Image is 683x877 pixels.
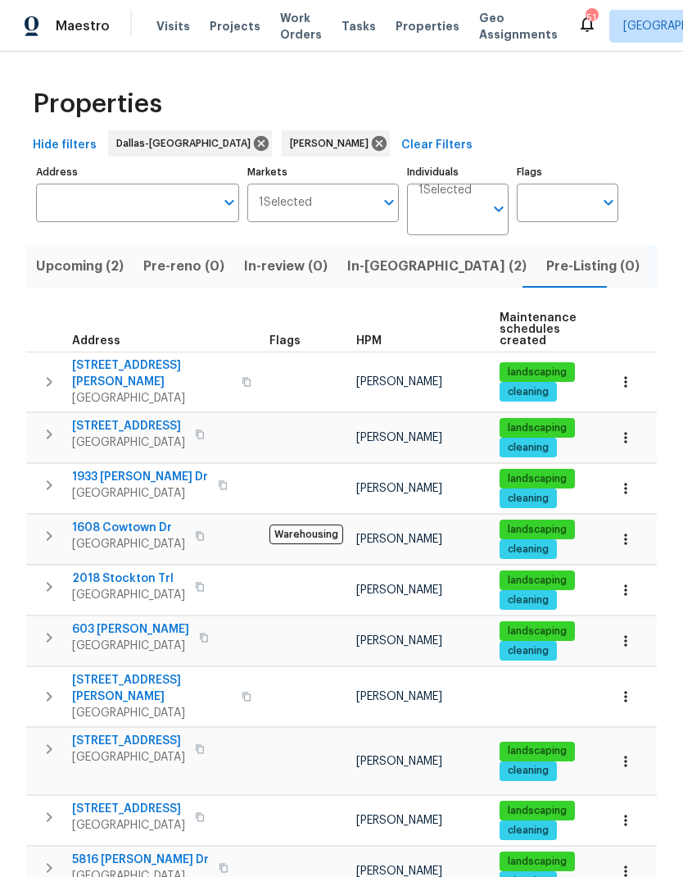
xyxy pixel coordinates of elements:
[282,130,390,157] div: [PERSON_NAME]
[72,801,185,817] span: [STREET_ADDRESS]
[269,335,301,347] span: Flags
[72,749,185,766] span: [GEOGRAPHIC_DATA]
[501,543,555,557] span: cleaning
[501,824,555,838] span: cleaning
[401,135,473,156] span: Clear Filters
[56,18,110,34] span: Maestro
[72,418,185,434] span: [STREET_ADDRESS]
[72,536,185,552] span: [GEOGRAPHIC_DATA]
[108,130,272,157] div: Dallas-[GEOGRAPHIC_DATA]
[244,255,328,278] span: In-review (0)
[210,18,260,34] span: Projects
[501,855,573,869] span: landscaping
[347,255,527,278] span: In-[GEOGRAPHIC_DATA] (2)
[72,733,185,749] span: [STREET_ADDRESS]
[501,574,573,588] span: landscaping
[280,10,322,43] span: Work Orders
[356,483,442,494] span: [PERSON_NAME]
[501,385,555,399] span: cleaning
[259,196,312,210] span: 1 Selected
[72,357,232,390] span: [STREET_ADDRESS][PERSON_NAME]
[501,744,573,758] span: landscaping
[156,18,190,34] span: Visits
[501,492,555,506] span: cleaning
[72,817,185,834] span: [GEOGRAPHIC_DATA]
[501,472,573,486] span: landscaping
[116,135,257,152] span: Dallas-[GEOGRAPHIC_DATA]
[501,441,555,455] span: cleaning
[597,191,620,214] button: Open
[72,587,185,603] span: [GEOGRAPHIC_DATA]
[407,167,509,177] label: Individuals
[501,625,573,638] span: landscaping
[356,815,442,826] span: [PERSON_NAME]
[269,525,343,544] span: Warehousing
[356,691,442,702] span: [PERSON_NAME]
[72,705,232,721] span: [GEOGRAPHIC_DATA]
[33,135,97,156] span: Hide filters
[586,10,597,26] div: 51
[36,167,239,177] label: Address
[72,390,232,407] span: [GEOGRAPHIC_DATA]
[517,167,618,177] label: Flags
[356,756,442,767] span: [PERSON_NAME]
[33,96,162,112] span: Properties
[356,866,442,877] span: [PERSON_NAME]
[72,852,209,868] span: 5816 [PERSON_NAME] Dr
[72,485,208,502] span: [GEOGRAPHIC_DATA]
[72,638,189,654] span: [GEOGRAPHIC_DATA]
[395,130,479,161] button: Clear Filters
[143,255,224,278] span: Pre-reno (0)
[501,644,555,658] span: cleaning
[418,184,472,198] span: 1 Selected
[356,635,442,647] span: [PERSON_NAME]
[356,376,442,388] span: [PERSON_NAME]
[247,167,400,177] label: Markets
[341,20,376,32] span: Tasks
[356,534,442,545] span: [PERSON_NAME]
[72,621,189,638] span: 603 [PERSON_NAME]
[378,191,400,214] button: Open
[500,312,577,347] span: Maintenance schedules created
[218,191,241,214] button: Open
[72,520,185,536] span: 1608 Cowtown Dr
[356,432,442,443] span: [PERSON_NAME]
[356,584,442,596] span: [PERSON_NAME]
[501,804,573,818] span: landscaping
[501,523,573,537] span: landscaping
[487,198,510,220] button: Open
[501,764,555,778] span: cleaning
[290,135,375,152] span: [PERSON_NAME]
[72,469,208,485] span: 1933 [PERSON_NAME] Dr
[26,130,103,161] button: Hide filters
[501,593,555,607] span: cleaning
[72,335,120,347] span: Address
[479,10,558,43] span: Geo Assignments
[546,255,640,278] span: Pre-Listing (0)
[36,255,124,278] span: Upcoming (2)
[72,570,185,587] span: 2018 Stockton Trl
[356,335,382,347] span: HPM
[501,366,573,379] span: landscaping
[72,434,185,451] span: [GEOGRAPHIC_DATA]
[396,18,459,34] span: Properties
[501,421,573,435] span: landscaping
[72,672,232,705] span: [STREET_ADDRESS][PERSON_NAME]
